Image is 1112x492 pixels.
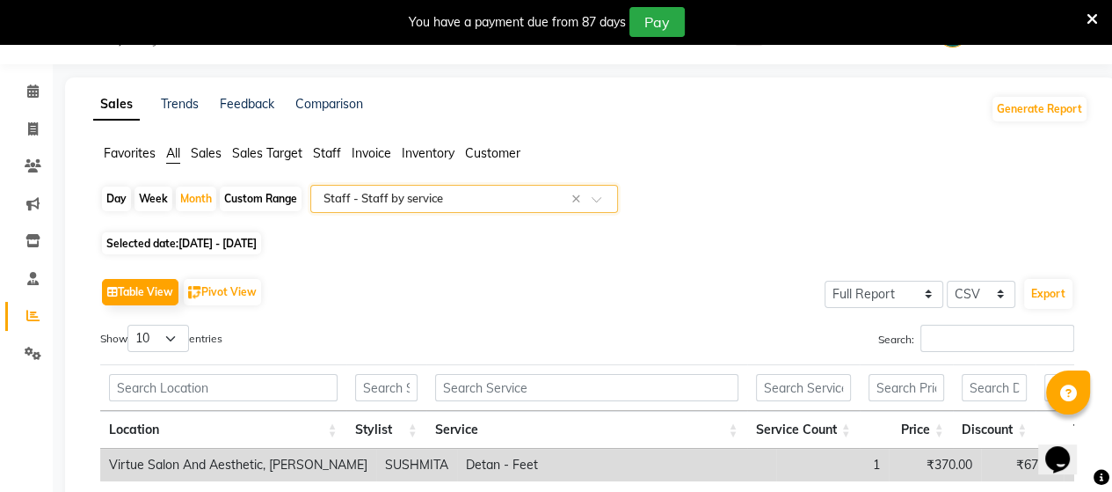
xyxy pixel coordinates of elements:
[191,145,222,161] span: Sales
[1038,422,1094,474] iframe: chat widget
[889,449,981,481] td: ₹370.00
[102,232,261,254] span: Selected date:
[109,374,338,401] input: Search Location
[355,374,418,401] input: Search Stylist
[100,411,346,449] th: Location: activate to sort column ascending
[184,279,261,305] button: Pivot View
[571,190,586,209] span: Clear all
[313,145,341,161] span: Staff
[176,187,216,211] div: Month
[161,96,199,112] a: Trends
[747,411,860,449] th: Service Count: activate to sort column ascending
[376,449,457,481] td: SUSHMITA
[402,145,454,161] span: Inventory
[756,374,851,401] input: Search Service Count
[134,187,172,211] div: Week
[178,237,257,250] span: [DATE] - [DATE]
[409,13,626,32] div: You have a payment due from 87 days
[1024,279,1072,309] button: Export
[962,374,1028,401] input: Search Discount
[346,411,426,449] th: Stylist: activate to sort column ascending
[220,96,274,112] a: Feedback
[104,145,156,161] span: Favorites
[295,96,363,112] a: Comparison
[878,325,1074,352] label: Search:
[166,145,180,161] span: All
[953,411,1036,449] th: Discount: activate to sort column ascending
[457,449,776,481] td: Detan - Feet
[352,145,391,161] span: Invoice
[102,279,178,305] button: Table View
[920,325,1074,352] input: Search:
[102,187,131,211] div: Day
[426,411,747,449] th: Service: activate to sort column ascending
[629,7,685,37] button: Pay
[869,374,944,401] input: Search Price
[860,411,953,449] th: Price: activate to sort column ascending
[127,325,189,352] select: Showentries
[188,286,201,299] img: pivot.png
[93,89,140,121] a: Sales
[232,145,302,161] span: Sales Target
[100,325,222,352] label: Show entries
[220,187,302,211] div: Custom Range
[465,145,520,161] span: Customer
[776,449,889,481] td: 1
[1044,374,1109,401] input: Search Tax
[981,449,1064,481] td: ₹67.64
[992,97,1087,121] button: Generate Report
[435,374,738,401] input: Search Service
[100,449,376,481] td: Virtue Salon And Aesthetic, [PERSON_NAME]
